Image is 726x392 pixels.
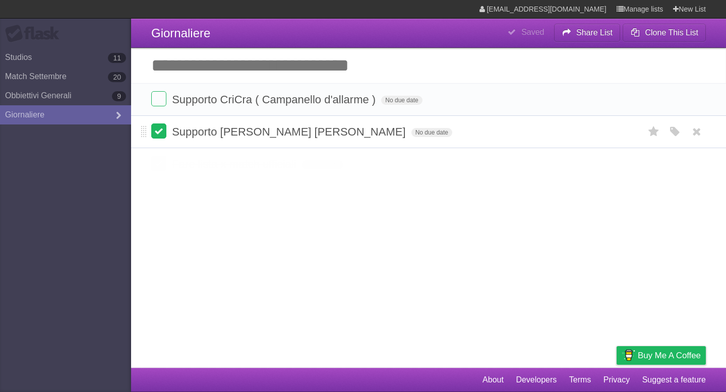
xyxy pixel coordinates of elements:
[482,370,504,389] a: About
[108,72,126,82] b: 20
[644,123,663,140] label: Star task
[172,93,378,106] span: Supporto CriCra ( Campanello d'allarme )
[554,24,621,42] button: Share List
[151,123,166,139] label: Done
[381,96,422,105] span: No due date
[622,347,635,364] img: Buy me a coffee
[623,24,706,42] button: Clone This List
[576,28,613,37] b: Share List
[516,370,557,389] a: Developers
[603,370,630,389] a: Privacy
[411,128,452,137] span: No due date
[112,91,126,101] b: 9
[172,158,299,170] span: Fare lista x match ufficiali
[521,28,544,36] b: Saved
[569,370,591,389] a: Terms
[108,53,126,63] b: 11
[638,347,701,364] span: Buy me a coffee
[5,25,66,43] div: Flask
[172,125,408,138] span: Supporto [PERSON_NAME] [PERSON_NAME]
[645,28,698,37] b: Clone This List
[617,346,706,365] a: Buy me a coffee
[151,26,210,40] span: Giornaliere
[151,156,166,171] label: Done
[302,160,343,169] span: No due date
[151,91,166,106] label: Done
[642,370,706,389] a: Suggest a feature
